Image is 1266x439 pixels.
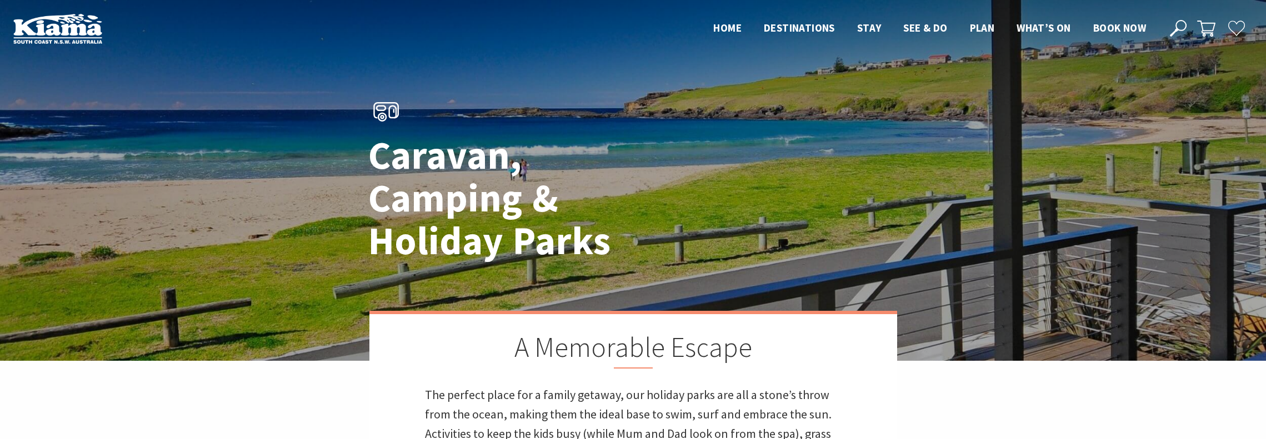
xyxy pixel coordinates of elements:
span: Book now [1093,21,1146,34]
span: Stay [857,21,882,34]
span: See & Do [903,21,947,34]
nav: Main Menu [702,19,1157,38]
h1: Caravan, Camping & Holiday Parks [368,134,682,263]
span: Home [713,21,742,34]
span: Plan [970,21,995,34]
img: Kiama Logo [13,13,102,44]
h2: A Memorable Escape [425,331,842,369]
span: What’s On [1017,21,1071,34]
span: Destinations [764,21,835,34]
